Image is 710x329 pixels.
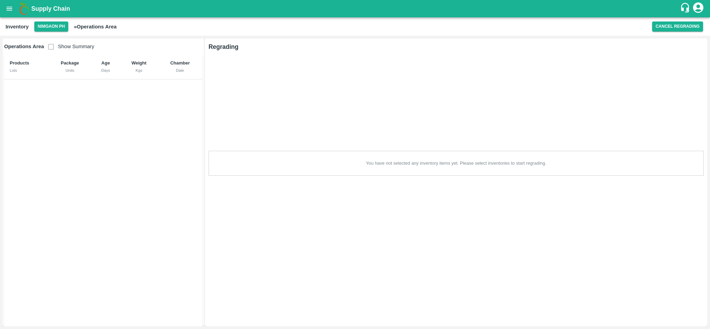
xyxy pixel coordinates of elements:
div: customer-support [680,2,692,15]
div: Kgs [125,67,152,73]
img: logo [17,2,31,16]
b: Operations Area [4,44,44,49]
span: Show Summary [44,44,94,49]
div: Units [54,67,86,73]
b: Age [102,60,110,66]
b: Weight [131,60,146,66]
b: Inventory [6,24,29,29]
h6: Regrading [209,42,239,52]
button: open drawer [1,1,17,17]
b: Supply Chain [31,5,70,12]
div: Lots [10,67,43,73]
button: Select DC [34,21,68,32]
div: account of current user [692,1,704,16]
div: Date [163,67,196,73]
button: Cancel Regrading [652,21,703,32]
a: Supply Chain [31,4,680,14]
div: You have not selected any inventory items yet. Please select inventories to start regrading. [209,151,704,176]
div: Days [97,67,114,73]
b: Package [61,60,79,66]
b: Products [10,60,29,66]
b: » Operations Area [74,24,116,29]
b: Chamber [170,60,190,66]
